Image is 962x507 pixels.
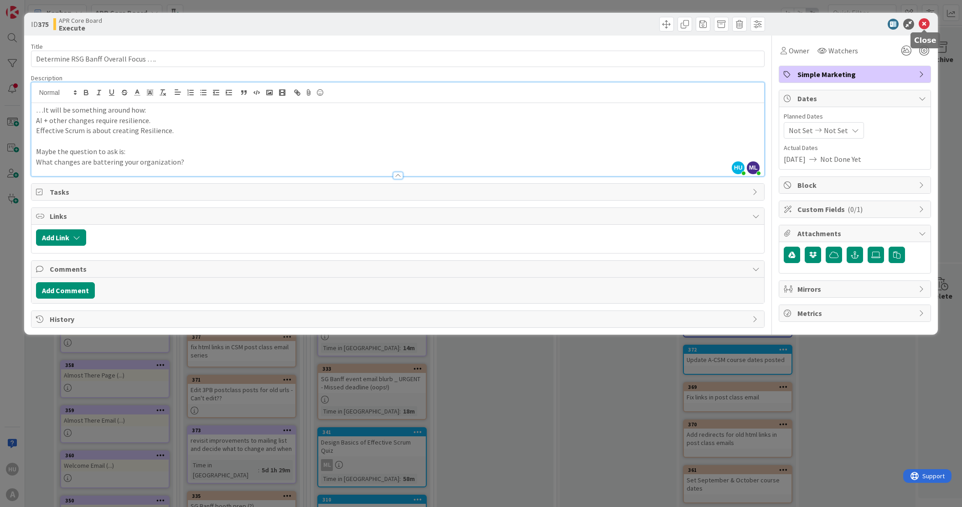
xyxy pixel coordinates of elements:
[797,180,914,191] span: Block
[797,284,914,295] span: Mirrors
[59,17,102,24] span: APR Core Board
[36,157,760,167] p: What changes are battering your organization?
[36,229,86,246] button: Add Link
[747,161,760,174] span: ML
[31,51,765,67] input: type card name here...
[797,69,914,80] span: Simple Marketing
[784,154,806,165] span: [DATE]
[59,24,102,31] b: Execute
[797,308,914,319] span: Metrics
[19,1,41,12] span: Support
[848,205,863,214] span: ( 0/1 )
[36,105,760,115] p: …It will be something around how:
[797,204,914,215] span: Custom Fields
[789,125,813,136] span: Not Set
[31,19,49,30] span: ID
[732,161,745,174] span: HU
[824,125,848,136] span: Not Set
[38,20,49,29] b: 375
[50,211,748,222] span: Links
[797,93,914,104] span: Dates
[784,112,926,121] span: Planned Dates
[828,45,858,56] span: Watchers
[50,314,748,325] span: History
[36,125,760,136] p: Effective Scrum is about creating Resilience.
[36,282,95,299] button: Add Comment
[31,42,43,51] label: Title
[784,143,926,153] span: Actual Dates
[31,74,62,82] span: Description
[50,186,748,197] span: Tasks
[50,264,748,274] span: Comments
[820,154,861,165] span: Not Done Yet
[789,45,809,56] span: Owner
[797,228,914,239] span: Attachments
[36,146,760,157] p: Maybe the question to ask is:
[36,115,760,126] p: AI + other changes require resilience.
[914,36,936,45] h5: Close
